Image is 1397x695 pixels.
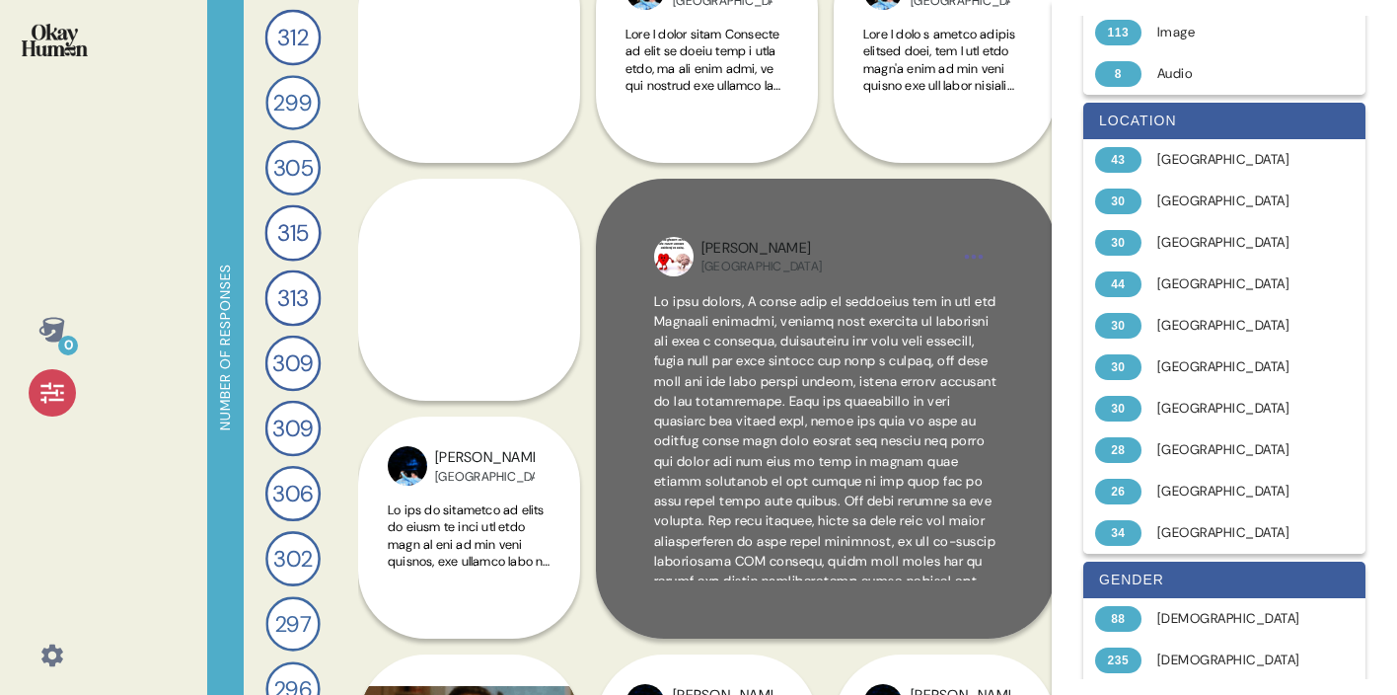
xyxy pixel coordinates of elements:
div: 0 [58,336,78,355]
div: 30 [1095,230,1141,256]
span: 306 [272,477,314,511]
div: Image [1157,23,1314,42]
div: [GEOGRAPHIC_DATA] [701,259,822,274]
span: 312 [277,21,308,55]
div: [GEOGRAPHIC_DATA] [1157,482,1314,502]
div: [GEOGRAPHIC_DATA] [1157,233,1314,253]
div: 43 [1095,147,1141,173]
span: 297 [275,607,311,641]
div: 26 [1095,479,1141,504]
span: 299 [273,86,312,119]
div: 30 [1095,396,1141,422]
img: 2392_PROFILE_PICTURE_4e90857ce8c8c1e33477e03fbaa71acb5884.jpg [654,237,694,276]
div: [GEOGRAPHIC_DATA] [1157,150,1314,170]
div: 28 [1095,437,1141,463]
span: 309 [272,347,314,381]
div: [GEOGRAPHIC_DATA] [1157,316,1314,336]
div: 113 [1095,20,1141,45]
div: 44 [1095,271,1141,297]
span: 315 [277,215,310,250]
div: Audio [1157,64,1314,84]
div: [GEOGRAPHIC_DATA] [1157,192,1314,211]
div: [PERSON_NAME] [435,447,535,469]
span: 305 [273,151,314,185]
span: 313 [277,281,309,316]
div: 34 [1095,520,1141,546]
div: [GEOGRAPHIC_DATA] [435,469,535,485]
div: [DEMOGRAPHIC_DATA] [1157,651,1314,670]
div: [PERSON_NAME] [701,238,822,260]
div: [GEOGRAPHIC_DATA] [1157,440,1314,460]
div: location [1083,103,1365,139]
span: 309 [272,412,314,446]
div: [GEOGRAPHIC_DATA] [1157,274,1314,294]
div: [GEOGRAPHIC_DATA] [1157,523,1314,543]
div: 30 [1095,354,1141,380]
div: [GEOGRAPHIC_DATA] [1157,357,1314,377]
div: 8 [1095,61,1141,87]
div: 30 [1095,313,1141,339]
img: 8300_PROFILE_PICTURE_ab69194024183d33ce55b55984299c23.jpg [388,446,427,486]
div: gender [1083,562,1365,598]
div: [GEOGRAPHIC_DATA] [1157,399,1314,419]
div: 88 [1095,606,1141,632]
div: 30 [1095,189,1141,214]
span: 302 [273,542,312,576]
div: 235 [1095,648,1141,673]
div: [DEMOGRAPHIC_DATA] [1157,609,1314,629]
img: okayhuman.3b1b6348.png [22,24,88,56]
